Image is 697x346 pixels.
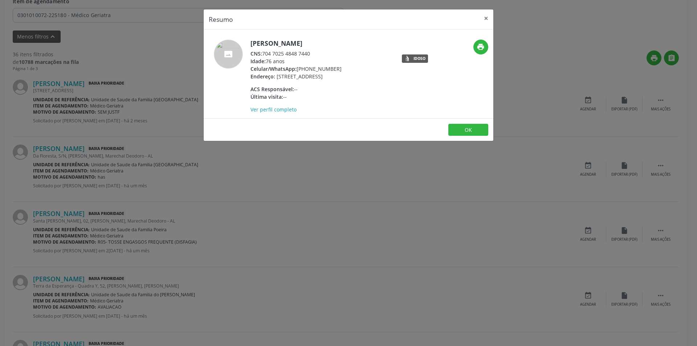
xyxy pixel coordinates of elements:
[250,73,275,80] span: Endereço:
[250,50,262,57] span: CNS:
[413,57,425,61] div: Idoso
[250,65,297,72] span: Celular/WhatsApp:
[250,50,342,57] div: 704 7025 4848 7440
[250,86,294,93] span: ACS Responsável:
[250,93,283,100] span: Última visita:
[250,106,297,113] a: Ver perfil completo
[277,73,323,80] span: [STREET_ADDRESS]
[250,65,342,73] div: [PHONE_NUMBER]
[448,124,488,136] button: OK
[250,58,266,65] span: Idade:
[209,15,233,24] h5: Resumo
[250,93,342,101] div: --
[250,40,342,47] h5: [PERSON_NAME]
[479,9,493,27] button: Close
[477,43,485,51] i: print
[473,40,488,54] button: print
[250,57,342,65] div: 76 anos
[214,40,243,69] img: accompaniment
[250,85,342,93] div: --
